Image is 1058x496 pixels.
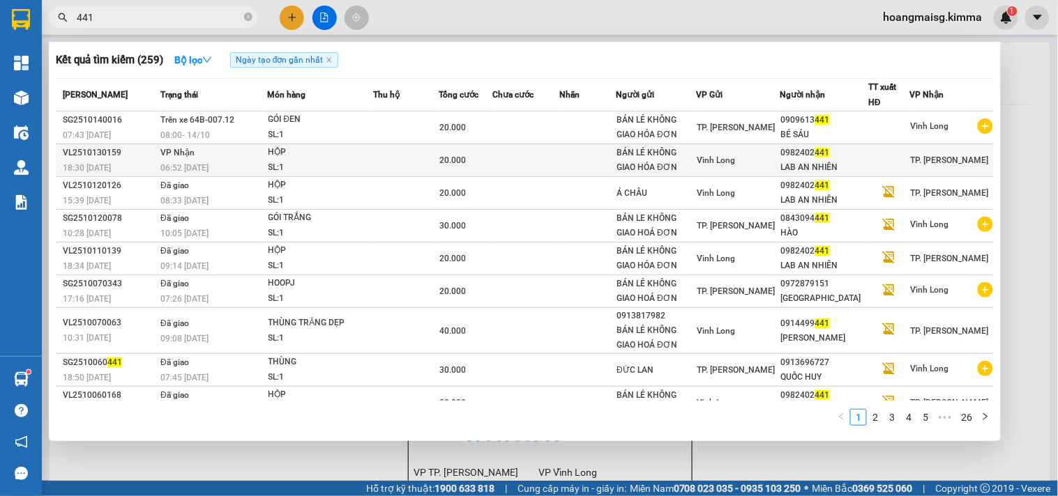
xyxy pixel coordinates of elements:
[617,90,655,100] span: Người gửi
[617,309,696,323] div: 0913817982
[697,365,775,375] span: TP. [PERSON_NAME]
[815,180,830,190] span: 441
[63,261,111,271] span: 18:34 [DATE]
[781,146,868,160] div: 0982402
[815,318,830,328] span: 441
[918,410,933,425] a: 5
[160,180,189,190] span: Đã giao
[697,221,775,231] span: TP. [PERSON_NAME]
[7,7,56,56] img: logo.jpg
[868,410,883,425] a: 2
[884,410,900,425] a: 3
[617,323,696,352] div: BÁN LẺ KHÔNG GIAO HOÁ ĐƠN
[439,90,478,100] span: Tổng cước
[617,113,696,142] div: BÁN LẺ KHÔNG GIAO HÓA ĐƠN
[63,244,156,258] div: VL2510110139
[439,155,466,165] span: 20.000
[781,178,868,193] div: 0982402
[14,195,29,210] img: solution-icon
[439,221,466,231] span: 30.000
[696,90,723,100] span: VP Gửi
[163,49,223,71] button: Bộ lọcdown
[160,163,209,173] span: 06:52 [DATE]
[439,286,466,296] span: 20.000
[911,219,949,229] span: Vĩnh Long
[160,261,209,271] span: 09:14 [DATE]
[269,112,373,127] div: GÓI ĐEN
[96,93,171,134] b: 107/1 , Đường 2/9 P1, TP Vĩnh Long
[160,228,209,238] span: 10:05 [DATE]
[439,254,466,263] span: 20.000
[439,123,466,132] span: 20.000
[160,334,209,343] span: 09:08 [DATE]
[439,365,466,375] span: 30.000
[56,53,163,68] h3: Kết quả tìm kiếm ( 259 )
[781,193,868,208] div: LAB AN NHIÊN
[63,211,156,226] div: SG2510120078
[815,148,830,157] span: 441
[934,409,956,426] li: Next 5 Pages
[269,127,373,143] div: SL: 1
[230,52,338,68] span: Ngày tạo đơn gần nhất
[160,130,210,140] span: 08:00 - 14/10
[781,388,868,403] div: 0982402
[781,370,868,385] div: QUỐC HUY
[160,318,189,328] span: Đã giao
[269,291,373,307] div: SL: 1
[160,90,198,100] span: Trạng thái
[781,113,868,127] div: 0909613
[15,435,28,449] span: notification
[269,160,373,176] div: SL: 1
[978,217,993,232] span: plus-circle
[160,390,189,400] span: Đã giao
[63,163,111,173] span: 18:30 [DATE]
[7,75,96,106] li: VP TP. [PERSON_NAME]
[884,409,900,426] li: 3
[269,226,373,241] div: SL: 1
[269,387,373,403] div: HỘP
[269,258,373,274] div: SL: 1
[15,467,28,480] span: message
[326,56,333,63] span: close
[617,277,696,306] div: BÁN LẺ KHÔNG GIAO HOÁ ĐƠN
[269,355,373,370] div: THÙNG
[160,294,209,304] span: 07:26 [DATE]
[269,243,373,258] div: HỘP
[63,355,156,370] div: SG2510060
[14,91,29,105] img: warehouse-icon
[781,244,868,258] div: 0982402
[977,409,994,426] li: Next Page
[202,55,212,65] span: down
[617,363,696,378] div: ĐỨC LAN
[160,357,189,367] span: Đã giao
[269,370,373,385] div: SL: 1
[439,326,466,336] span: 40.000
[244,11,252,24] span: close-circle
[780,90,826,100] span: Người nhận
[107,357,122,367] span: 441
[815,213,830,223] span: 441
[492,90,534,100] span: Chưa cước
[850,409,867,426] li: 1
[63,277,156,291] div: SG2510070343
[63,316,156,330] div: VL2510070063
[14,56,29,70] img: dashboard-icon
[160,373,209,382] span: 07:45 [DATE]
[63,130,111,140] span: 07:43 [DATE]
[781,258,868,273] div: LAB AN NHIÊN
[63,333,111,343] span: 10:31 [DATE]
[815,246,830,256] span: 441
[63,178,156,193] div: VL2510120126
[815,390,830,400] span: 441
[617,146,696,175] div: BÁN LẺ KHÔNG GIAO HÓA ĐƠN
[911,398,989,408] span: TP. [PERSON_NAME]
[781,316,868,331] div: 0914499
[27,370,31,374] sup: 1
[697,286,775,296] span: TP. [PERSON_NAME]
[63,388,156,403] div: VL2510060168
[978,118,993,134] span: plus-circle
[14,372,29,387] img: warehouse-icon
[833,409,850,426] button: left
[697,254,735,263] span: Vĩnh Long
[160,213,189,223] span: Đã giao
